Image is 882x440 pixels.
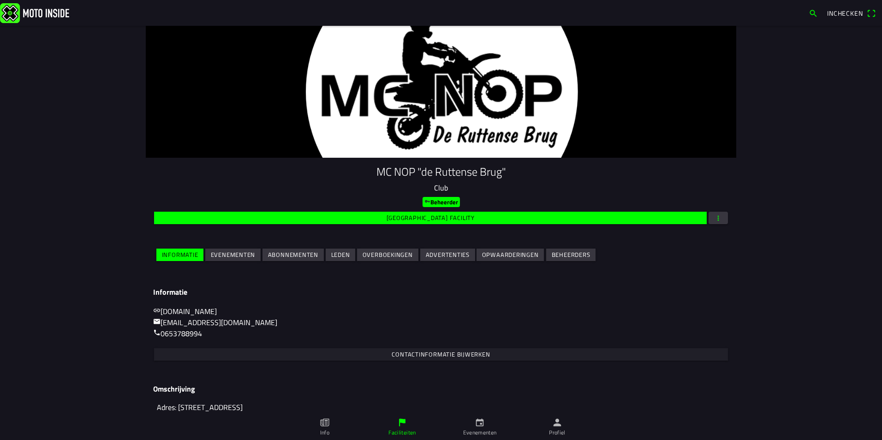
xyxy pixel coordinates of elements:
[326,249,355,261] ion-button: Leden
[463,428,497,437] ion-label: Evenementen
[156,249,203,261] ion-button: Informatie
[320,417,330,428] ion-icon: paper
[154,212,707,224] ion-button: [GEOGRAPHIC_DATA] facility
[477,249,544,261] ion-button: Opwaarderingen
[424,198,430,204] ion-icon: key
[320,428,329,437] ion-label: Info
[205,249,261,261] ion-button: Evenementen
[549,428,566,437] ion-label: Profiel
[388,428,416,437] ion-label: Faciliteiten
[153,306,217,317] a: link[DOMAIN_NAME]
[423,197,460,207] ion-badge: Beheerder
[546,249,596,261] ion-button: Beheerders
[822,5,880,21] a: Incheckenqr scanner
[153,317,277,328] a: mail[EMAIL_ADDRESS][DOMAIN_NAME]
[153,329,161,336] ion-icon: call
[827,8,863,18] span: Inchecken
[420,249,475,261] ion-button: Advertenties
[153,307,161,314] ion-icon: link
[153,318,161,325] ion-icon: mail
[153,397,729,429] textarea: Adres: [STREET_ADDRESS] Openingstijden baan: Woensdag: 17:00 - 21.00 uur Zaterdag: 13:00 - 17:00 ...
[357,249,418,261] ion-button: Overboekingen
[153,288,729,297] h3: Informatie
[154,348,728,361] ion-button: Contactinformatie bijwerken
[552,417,562,428] ion-icon: person
[153,182,729,193] p: Club
[262,249,324,261] ion-button: Abonnementen
[153,328,202,339] a: call0653788994
[153,165,729,178] h1: MC NOP "de Ruttense Brug"
[804,5,822,21] a: search
[153,385,729,393] h3: Omschrijving
[475,417,485,428] ion-icon: calendar
[397,417,407,428] ion-icon: flag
